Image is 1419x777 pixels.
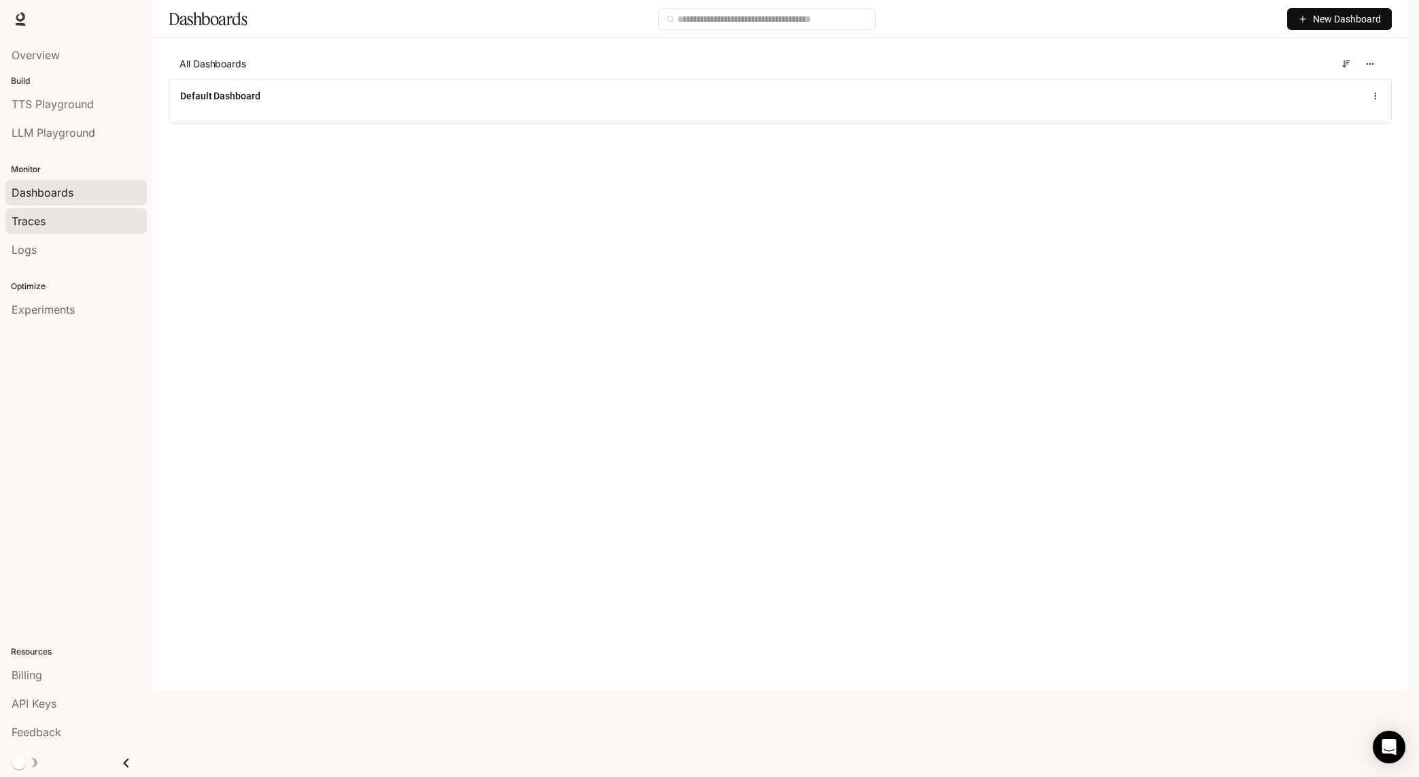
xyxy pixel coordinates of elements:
[1287,8,1392,30] button: New Dashboard
[179,57,246,71] span: All Dashboards
[169,5,247,33] h1: Dashboards
[1373,731,1405,763] div: Open Intercom Messenger
[1313,12,1381,27] span: New Dashboard
[180,89,260,103] a: Default Dashboard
